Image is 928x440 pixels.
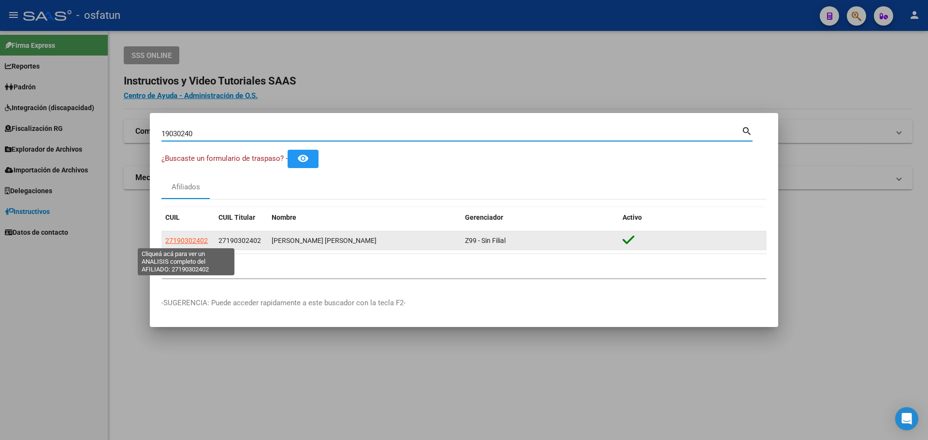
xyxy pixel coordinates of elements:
span: ¿Buscaste un formulario de traspaso? - [161,154,288,163]
datatable-header-cell: CUIL Titular [215,207,268,228]
div: 1 total [161,254,767,278]
span: Z99 - Sin Filial [465,237,506,244]
mat-icon: search [741,125,753,136]
div: Open Intercom Messenger [895,407,918,430]
div: Afiliados [172,182,200,193]
mat-icon: remove_red_eye [297,153,309,164]
div: [PERSON_NAME] [PERSON_NAME] [272,235,457,246]
span: CUIL Titular [218,213,255,221]
datatable-header-cell: CUIL [161,207,215,228]
p: -SUGERENCIA: Puede acceder rapidamente a este buscador con la tecla F2- [161,298,767,309]
datatable-header-cell: Nombre [268,207,461,228]
span: CUIL [165,213,180,221]
datatable-header-cell: Activo [619,207,767,228]
span: Gerenciador [465,213,503,221]
span: Nombre [272,213,296,221]
span: 27190302402 [218,237,261,244]
datatable-header-cell: Gerenciador [461,207,619,228]
span: 27190302402 [165,237,208,244]
span: Activo [623,213,642,221]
